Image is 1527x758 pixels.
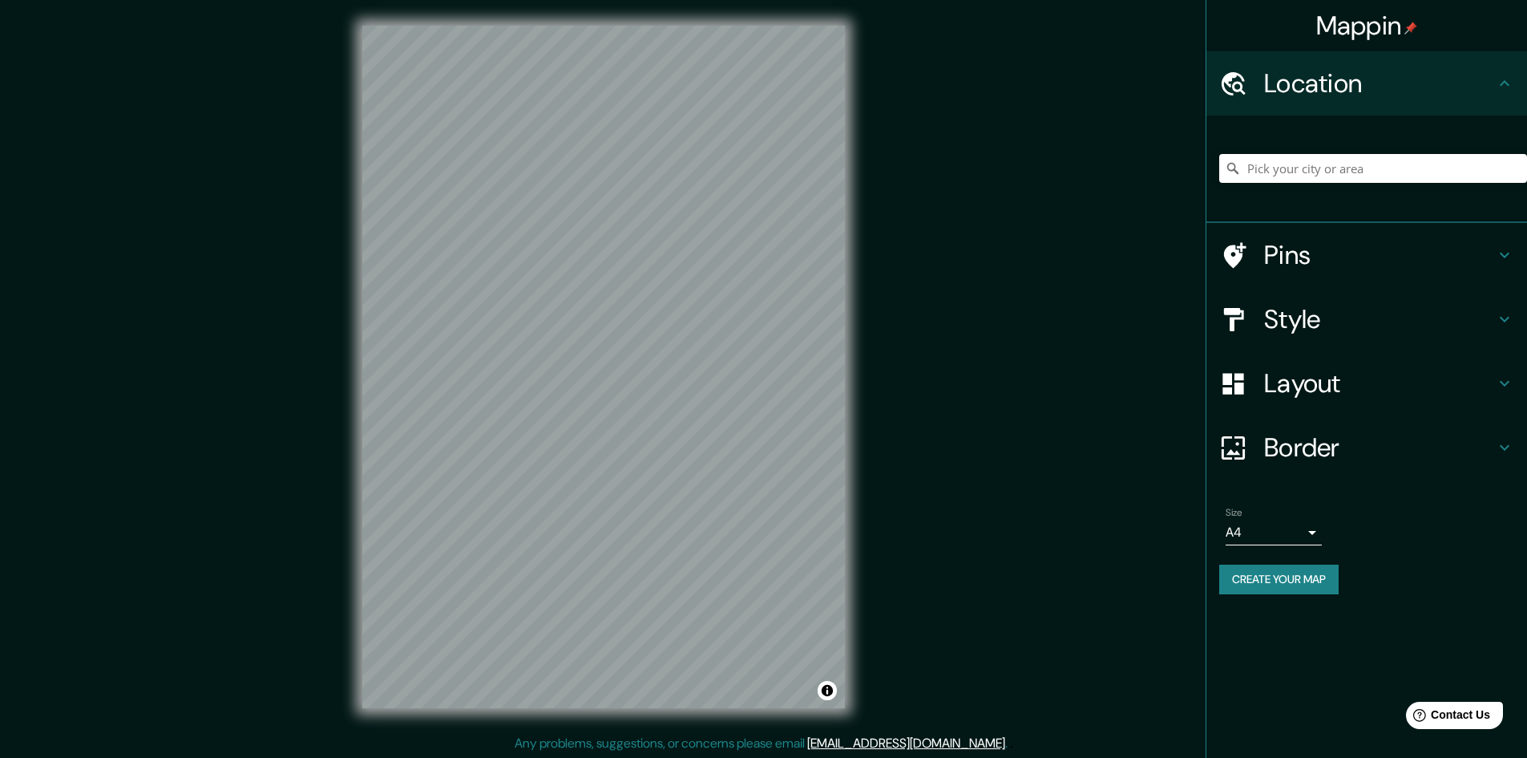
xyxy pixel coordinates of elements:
a: [EMAIL_ADDRESS][DOMAIN_NAME] [807,735,1005,752]
button: Toggle attribution [818,681,837,700]
input: Pick your city or area [1219,154,1527,183]
h4: Pins [1264,239,1495,271]
div: . [1008,734,1010,753]
div: Layout [1206,351,1527,415]
div: . [1010,734,1013,753]
h4: Layout [1264,367,1495,399]
p: Any problems, suggestions, or concerns please email . [515,734,1008,753]
div: Border [1206,415,1527,480]
label: Size [1226,506,1242,520]
button: Create your map [1219,565,1339,594]
div: Location [1206,51,1527,116]
div: Style [1206,287,1527,351]
iframe: Help widget launcher [1384,695,1509,740]
div: A4 [1226,520,1322,545]
img: pin-icon.png [1404,22,1417,34]
canvas: Map [362,26,845,708]
div: Pins [1206,223,1527,287]
h4: Style [1264,303,1495,335]
h4: Mappin [1316,10,1418,42]
h4: Location [1264,67,1495,99]
h4: Border [1264,432,1495,464]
